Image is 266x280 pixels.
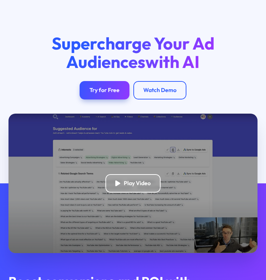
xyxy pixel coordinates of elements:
div: Try for Free [89,87,120,94]
a: Try for Free [80,81,129,99]
span: with AI [145,51,199,72]
div: Play Video [124,180,151,187]
div: Watch Demo [143,87,177,94]
a: open lightbox [8,114,258,253]
h1: Supercharge Your Ad Audiences [48,34,218,71]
